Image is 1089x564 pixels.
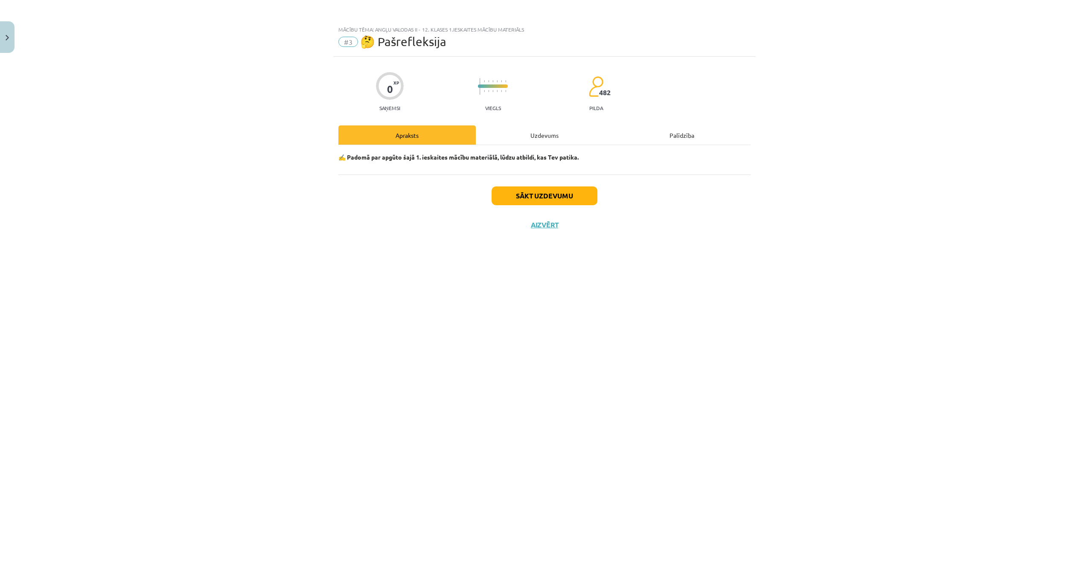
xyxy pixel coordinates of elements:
img: icon-short-line-57e1e144782c952c97e751825c79c345078a6d821885a25fce030b3d8c18986b.svg [505,80,506,82]
img: icon-short-line-57e1e144782c952c97e751825c79c345078a6d821885a25fce030b3d8c18986b.svg [492,90,493,92]
img: students-c634bb4e5e11cddfef0936a35e636f08e4e9abd3cc4e673bd6f9a4125e45ecb1.svg [588,76,603,97]
img: icon-short-line-57e1e144782c952c97e751825c79c345078a6d821885a25fce030b3d8c18986b.svg [484,90,485,92]
strong: ✍️ Padomā par apgūto šajā 1. ieskaites mācību materiālā, lūdzu atbildi, kas Tev patika. [338,153,579,161]
span: 🤔 Pašrefleksija [360,35,446,49]
span: XP [393,80,399,85]
img: icon-short-line-57e1e144782c952c97e751825c79c345078a6d821885a25fce030b3d8c18986b.svg [492,80,493,82]
img: icon-short-line-57e1e144782c952c97e751825c79c345078a6d821885a25fce030b3d8c18986b.svg [505,90,506,92]
p: Viegls [485,105,501,111]
img: icon-short-line-57e1e144782c952c97e751825c79c345078a6d821885a25fce030b3d8c18986b.svg [501,90,502,92]
p: pilda [589,105,603,111]
div: 0 [387,83,393,95]
img: icon-close-lesson-0947bae3869378f0d4975bcd49f059093ad1ed9edebbc8119c70593378902aed.svg [6,35,9,41]
div: Palīdzība [613,125,751,145]
p: Saņemsi [376,105,404,111]
button: Aizvērt [528,221,561,229]
div: Mācību tēma: Angļu valodas ii - 12. klases 1.ieskaites mācību materiāls [338,26,751,32]
img: icon-short-line-57e1e144782c952c97e751825c79c345078a6d821885a25fce030b3d8c18986b.svg [501,80,502,82]
div: Uzdevums [476,125,613,145]
span: 482 [599,89,611,96]
img: icon-short-line-57e1e144782c952c97e751825c79c345078a6d821885a25fce030b3d8c18986b.svg [488,90,489,92]
img: icon-short-line-57e1e144782c952c97e751825c79c345078a6d821885a25fce030b3d8c18986b.svg [488,80,489,82]
button: Sākt uzdevumu [492,186,597,205]
div: Apraksts [338,125,476,145]
span: #3 [338,37,358,47]
img: icon-long-line-d9ea69661e0d244f92f715978eff75569469978d946b2353a9bb055b3ed8787d.svg [480,78,480,95]
img: icon-short-line-57e1e144782c952c97e751825c79c345078a6d821885a25fce030b3d8c18986b.svg [484,80,485,82]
